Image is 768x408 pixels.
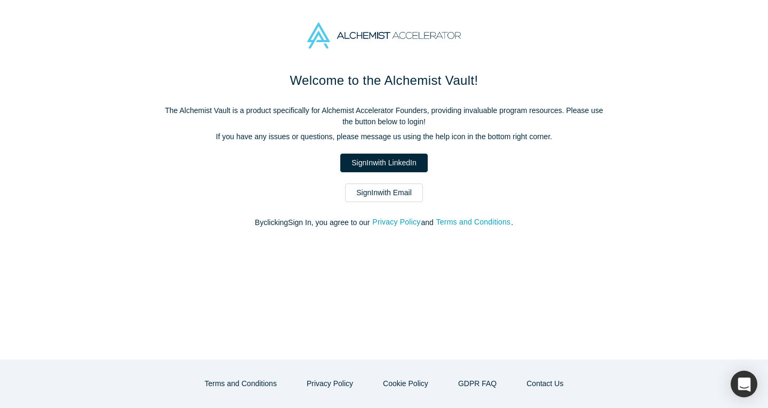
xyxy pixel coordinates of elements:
[515,374,574,393] button: Contact Us
[307,22,461,49] img: Alchemist Accelerator Logo
[372,374,439,393] button: Cookie Policy
[194,374,288,393] button: Terms and Conditions
[447,374,508,393] a: GDPR FAQ
[372,216,421,228] button: Privacy Policy
[340,154,427,172] a: SignInwith LinkedIn
[160,131,608,142] p: If you have any issues or questions, please message us using the help icon in the bottom right co...
[160,217,608,228] p: By clicking Sign In , you agree to our and .
[160,105,608,127] p: The Alchemist Vault is a product specifically for Alchemist Accelerator Founders, providing inval...
[345,183,423,202] a: SignInwith Email
[436,216,511,228] button: Terms and Conditions
[160,71,608,90] h1: Welcome to the Alchemist Vault!
[295,374,364,393] button: Privacy Policy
